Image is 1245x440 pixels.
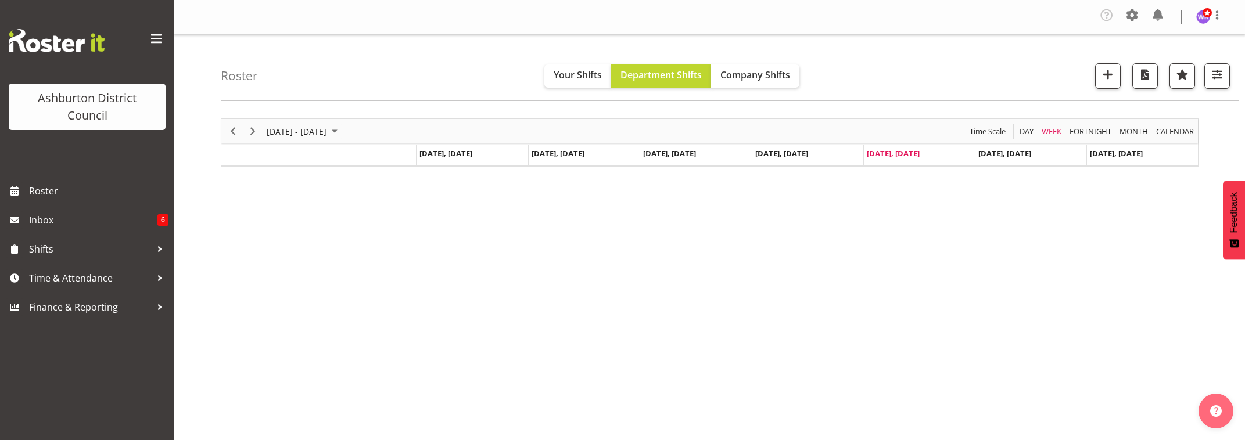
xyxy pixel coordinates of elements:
span: [DATE], [DATE] [755,148,808,158]
span: [DATE], [DATE] [419,148,472,158]
button: Filter Shifts [1204,63,1230,89]
span: 6 [157,214,168,226]
button: Department Shifts [611,64,711,88]
button: Highlight an important date within the roster. [1169,63,1195,89]
span: Time Scale [968,124,1007,139]
button: Next [245,124,261,139]
span: Company Shifts [720,68,790,81]
button: Timeline Month [1118,124,1150,139]
img: Rosterit website logo [9,29,105,52]
span: Inbox [29,211,157,229]
span: Month [1118,124,1149,139]
button: Timeline Week [1040,124,1064,139]
span: [DATE], [DATE] [1090,148,1143,158]
div: Next [243,119,263,143]
span: calendar [1155,124,1195,139]
button: Previous [225,124,241,139]
div: Ashburton District Council [20,89,154,124]
span: [DATE], [DATE] [532,148,584,158]
span: Week [1041,124,1063,139]
button: Month [1154,124,1196,139]
div: Previous [223,119,243,143]
span: Time & Attendance [29,269,151,287]
span: [DATE], [DATE] [643,148,696,158]
button: Add a new shift [1095,63,1121,89]
button: Time Scale [968,124,1008,139]
span: Finance & Reporting [29,298,151,316]
span: Feedback [1229,192,1239,233]
button: Fortnight [1068,124,1114,139]
img: help-xxl-2.png [1210,405,1222,417]
span: Fortnight [1068,124,1113,139]
span: Shifts [29,240,151,258]
h4: Roster [221,69,258,82]
button: Company Shifts [711,64,799,88]
span: [DATE], [DATE] [978,148,1031,158]
button: Timeline Day [1018,124,1036,139]
span: Day [1018,124,1035,139]
button: Download a PDF of the roster according to the set date range. [1132,63,1158,89]
span: Department Shifts [620,68,702,81]
div: Timeline Week of September 5, 2025 [221,118,1199,167]
button: September 01 - 07, 2025 [265,124,343,139]
span: Roster [29,182,168,200]
img: wendy-keepa436.jpg [1196,10,1210,24]
button: Your Shifts [544,64,611,88]
span: [DATE], [DATE] [867,148,920,158]
span: [DATE] - [DATE] [265,124,328,139]
button: Feedback - Show survey [1223,181,1245,259]
span: Your Shifts [554,68,602,81]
